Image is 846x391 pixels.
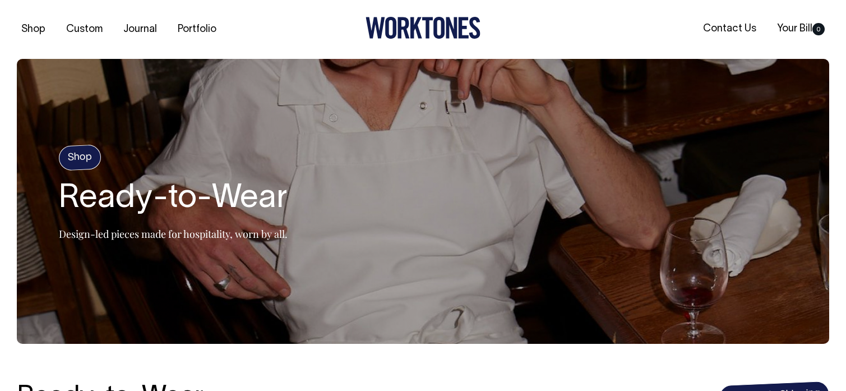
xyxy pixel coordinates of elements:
a: Your Bill0 [773,20,829,38]
a: Shop [17,20,50,39]
a: Journal [119,20,161,39]
a: Custom [62,20,107,39]
span: 0 [812,23,825,35]
p: Design-led pieces made for hospitality, worn by all. [59,227,288,241]
a: Contact Us [699,20,761,38]
h4: Shop [58,144,101,171]
a: Portfolio [173,20,221,39]
h2: Ready-to-Wear [59,181,288,217]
